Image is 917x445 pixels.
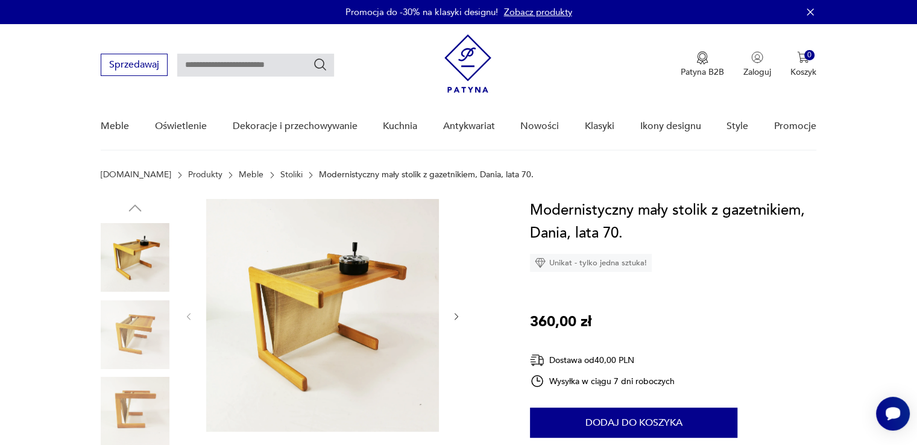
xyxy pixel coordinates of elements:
[232,103,357,150] a: Dekoracje i przechowywanie
[520,103,559,150] a: Nowości
[530,353,675,368] div: Dostawa od 40,00 PLN
[790,51,816,78] button: 0Koszyk
[804,50,815,60] div: 0
[101,54,168,76] button: Sprzedawaj
[876,397,910,431] iframe: Smartsupp widget button
[101,62,168,70] a: Sprzedawaj
[101,103,129,150] a: Meble
[585,103,614,150] a: Klasyki
[774,103,816,150] a: Promocje
[280,170,303,180] a: Stoliki
[530,311,591,333] p: 360,00 zł
[681,51,724,78] button: Patyna B2B
[530,254,652,272] div: Unikat - tylko jedna sztuka!
[101,300,169,369] img: Zdjęcie produktu Modernistyczny mały stolik z gazetnikiem, Dania, lata 70.
[383,103,417,150] a: Kuchnia
[188,170,222,180] a: Produkty
[751,51,763,63] img: Ikonka użytkownika
[443,103,495,150] a: Antykwariat
[530,199,816,245] h1: Modernistyczny mały stolik z gazetnikiem, Dania, lata 70.
[743,51,771,78] button: Zaloguj
[444,34,491,93] img: Patyna - sklep z meblami i dekoracjami vintage
[696,51,708,65] img: Ikona medalu
[319,170,534,180] p: Modernistyczny mały stolik z gazetnikiem, Dania, lata 70.
[345,6,498,18] p: Promocja do -30% na klasyki designu!
[530,408,737,438] button: Dodaj do koszyka
[530,374,675,388] div: Wysyłka w ciągu 7 dni roboczych
[101,170,171,180] a: [DOMAIN_NAME]
[681,66,724,78] p: Patyna B2B
[790,66,816,78] p: Koszyk
[155,103,207,150] a: Oświetlenie
[239,170,263,180] a: Meble
[681,51,724,78] a: Ikona medaluPatyna B2B
[206,199,439,432] img: Zdjęcie produktu Modernistyczny mały stolik z gazetnikiem, Dania, lata 70.
[504,6,572,18] a: Zobacz produkty
[530,353,544,368] img: Ikona dostawy
[101,223,169,292] img: Zdjęcie produktu Modernistyczny mały stolik z gazetnikiem, Dania, lata 70.
[743,66,771,78] p: Zaloguj
[535,257,546,268] img: Ikona diamentu
[726,103,748,150] a: Style
[640,103,701,150] a: Ikony designu
[797,51,809,63] img: Ikona koszyka
[313,57,327,72] button: Szukaj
